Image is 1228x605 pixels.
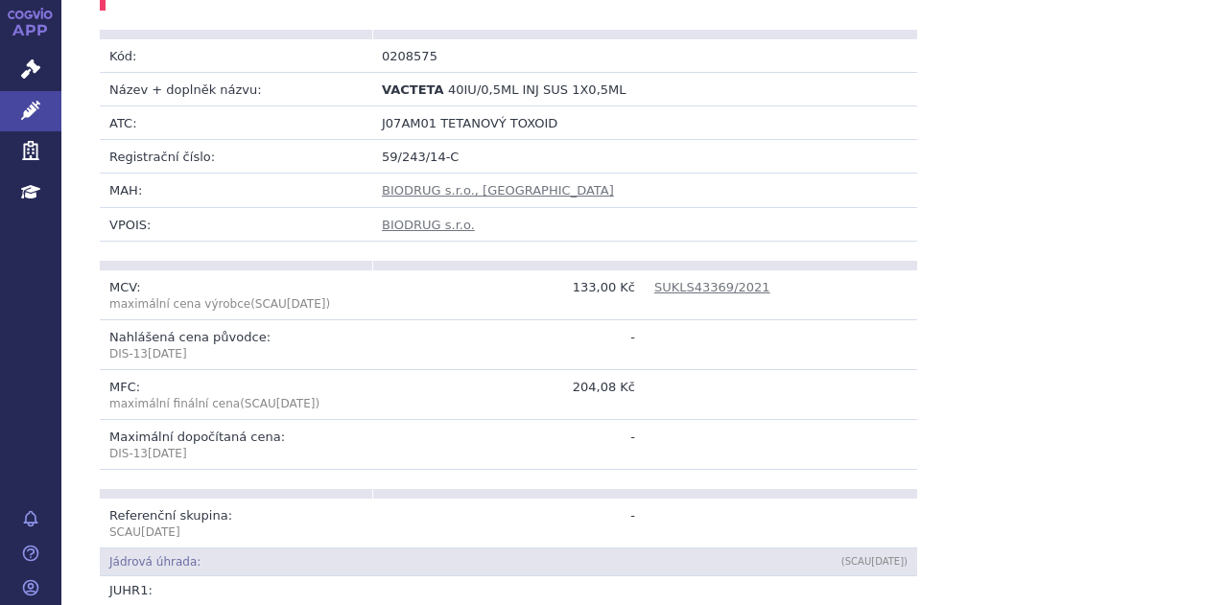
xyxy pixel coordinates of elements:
td: ATC: [100,106,372,140]
td: Jádrová úhrada: [100,547,645,575]
td: Kód: [100,39,372,73]
span: VACTETA [382,82,443,97]
span: [DATE] [276,397,316,410]
span: (SCAU ) [841,556,908,567]
p: maximální finální cena [109,396,363,412]
a: BIODRUG s.r.o. [382,218,475,232]
a: BIODRUG s.r.o., [GEOGRAPHIC_DATA] [382,183,614,198]
td: - [372,319,645,369]
span: 40IU/0,5ML INJ SUS 1X0,5ML [448,82,626,97]
span: [DATE] [871,556,904,567]
span: [DATE] [148,347,187,361]
td: Nahlášená cena původce: [100,319,372,369]
span: 1 [140,583,148,597]
span: (SCAU ) [240,397,319,410]
span: [DATE] [287,297,326,311]
span: [DATE] [148,447,187,460]
td: Referenční skupina: [100,499,372,548]
td: Registrační číslo: [100,140,372,174]
span: (SCAU ) [109,297,330,311]
td: Maximální dopočítaná cena: [100,419,372,469]
p: SCAU [109,524,363,541]
span: J07AM01 [382,116,437,130]
a: SUKLS43369/2021 [654,280,770,294]
td: VPOIS: [100,207,372,241]
td: 59/243/14-C [372,140,917,174]
td: 133,00 Kč [372,270,645,320]
td: Název + doplněk názvu: [100,72,372,105]
td: MAH: [100,174,372,207]
td: - [372,499,645,548]
span: TETANOVÝ TOXOID [440,116,557,130]
td: 0208575 [372,39,645,73]
td: - [372,419,645,469]
td: MCV: [100,270,372,320]
p: DIS-13 [109,446,363,462]
span: [DATE] [141,525,180,539]
td: 204,08 Kč [372,369,645,419]
td: MFC: [100,369,372,419]
span: maximální cena výrobce [109,297,250,311]
p: DIS-13 [109,346,363,362]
